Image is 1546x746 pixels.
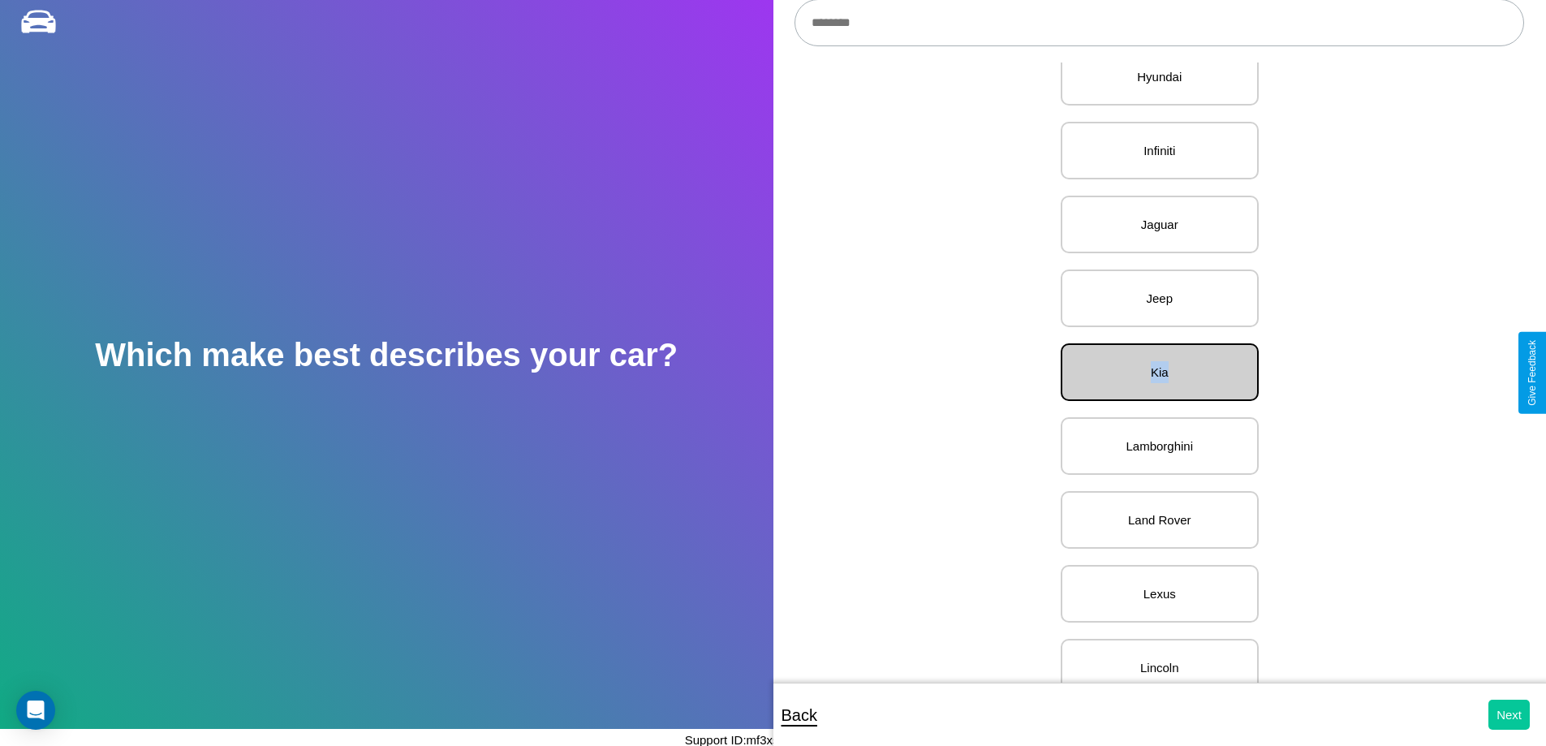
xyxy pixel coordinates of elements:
[1079,435,1241,457] p: Lamborghini
[1079,140,1241,162] p: Infiniti
[1079,657,1241,679] p: Lincoln
[1488,700,1530,730] button: Next
[1079,361,1241,383] p: Kia
[782,701,817,730] p: Back
[1527,340,1538,406] div: Give Feedback
[1079,287,1241,309] p: Jeep
[95,337,678,373] h2: Which make best describes your car?
[1079,66,1241,88] p: Hyundai
[1079,509,1241,531] p: Land Rover
[16,691,55,730] div: Open Intercom Messenger
[1079,583,1241,605] p: Lexus
[1079,213,1241,235] p: Jaguar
